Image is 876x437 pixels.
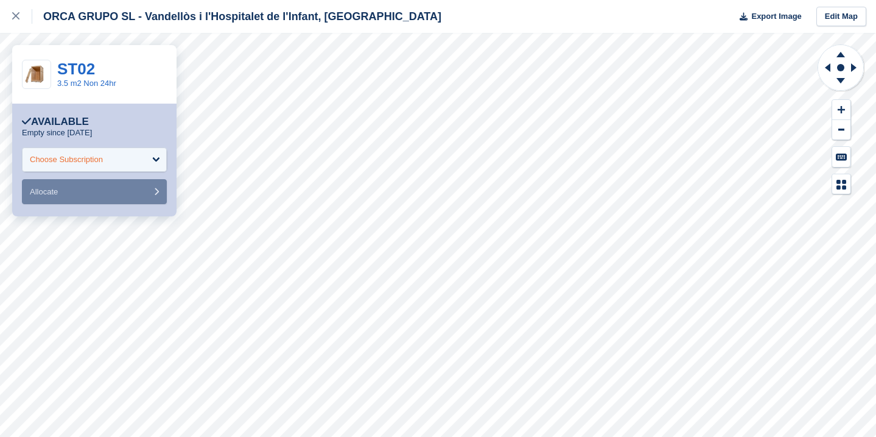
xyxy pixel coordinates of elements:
button: Allocate [22,179,167,204]
button: Export Image [732,7,802,27]
div: Available [22,116,89,128]
a: 3.5 m2 Non 24hr [57,79,116,88]
button: Keyboard Shortcuts [832,147,850,167]
div: Choose Subscription [30,154,103,166]
button: Zoom In [832,100,850,120]
button: Zoom Out [832,120,850,140]
span: Allocate [30,187,58,196]
a: ST02 [57,60,95,78]
div: ORCA GRUPO SL - Vandellòs i l'Hospitalet de l'Infant, [GEOGRAPHIC_DATA] [32,9,441,24]
span: Export Image [751,10,801,23]
button: Map Legend [832,174,850,194]
p: Empty since [DATE] [22,128,92,138]
a: Edit Map [816,7,866,27]
img: 180322_timberPackaging_websiteImages_1120x763px_removalParent2.jpg [23,65,51,83]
